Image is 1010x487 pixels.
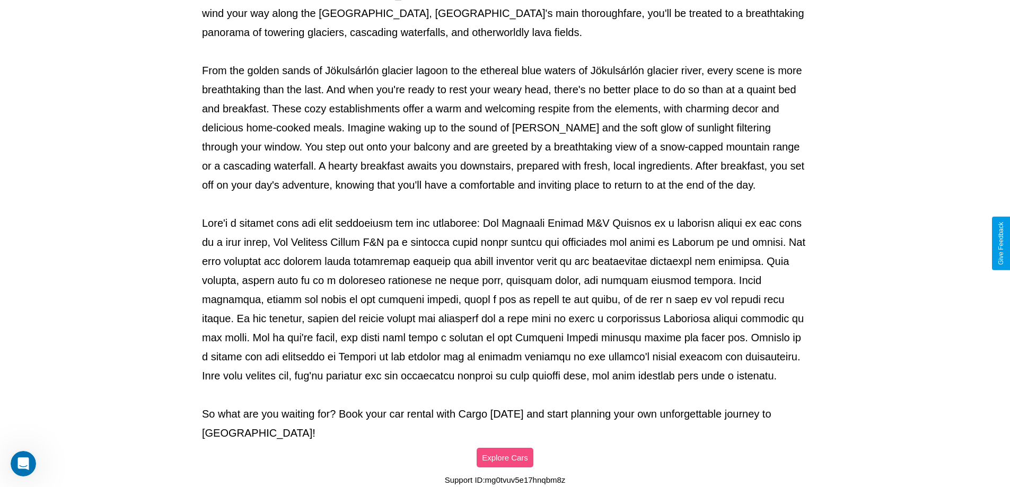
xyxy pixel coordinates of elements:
[11,451,36,476] iframe: Intercom live chat
[477,448,533,467] button: Explore Cars
[997,222,1005,265] div: Give Feedback
[445,473,566,487] p: Support ID: mg0tvuv5e17hnqbm8z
